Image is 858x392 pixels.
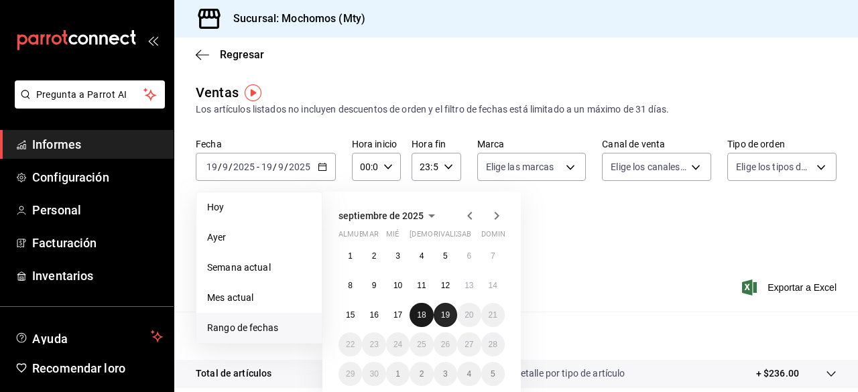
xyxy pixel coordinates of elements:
abbr: sábado [457,230,471,244]
button: 26 de septiembre de 2025 [434,332,457,356]
font: Semana actual [207,262,271,273]
font: Ayuda [32,332,68,346]
font: Los artículos listados no incluyen descuentos de orden y el filtro de fechas está limitado a un m... [196,104,669,115]
abbr: 5 de octubre de 2025 [491,369,495,379]
button: 10 de septiembre de 2025 [386,273,410,298]
abbr: 30 de septiembre de 2025 [369,369,378,379]
font: 6 [467,251,471,261]
font: Fecha [196,139,222,149]
button: 30 de septiembre de 2025 [362,362,385,386]
font: dominio [481,230,513,239]
button: 2 de septiembre de 2025 [362,244,385,268]
abbr: 12 de septiembre de 2025 [441,281,450,290]
abbr: 1 de octubre de 2025 [395,369,400,379]
font: 9 [372,281,377,290]
abbr: 18 de septiembre de 2025 [417,310,426,320]
button: 16 de septiembre de 2025 [362,303,385,327]
button: 5 de octubre de 2025 [481,362,505,386]
button: 27 de septiembre de 2025 [457,332,481,356]
font: 26 [441,340,450,349]
button: 20 de septiembre de 2025 [457,303,481,327]
img: Marcador de información sobre herramientas [245,84,261,101]
font: septiembre de 2025 [339,210,424,221]
button: 15 de septiembre de 2025 [339,303,362,327]
font: 11 [417,281,426,290]
font: Recomendar loro [32,361,125,375]
font: 12 [441,281,450,290]
button: 12 de septiembre de 2025 [434,273,457,298]
input: -- [278,161,284,172]
button: 29 de septiembre de 2025 [339,362,362,386]
button: Pregunta a Parrot AI [15,80,165,109]
font: Rango de fechas [207,322,278,333]
button: 23 de septiembre de 2025 [362,332,385,356]
button: 3 de septiembre de 2025 [386,244,410,268]
abbr: 17 de septiembre de 2025 [393,310,402,320]
font: mar [362,230,378,239]
button: 21 de septiembre de 2025 [481,303,505,327]
font: 5 [491,369,495,379]
abbr: viernes [434,230,471,244]
font: 30 [369,369,378,379]
font: 3 [443,369,448,379]
abbr: 7 de septiembre de 2025 [491,251,495,261]
font: almuerzo [339,230,378,239]
abbr: 6 de septiembre de 2025 [467,251,471,261]
font: 2 [420,369,424,379]
abbr: 14 de septiembre de 2025 [489,281,497,290]
button: Regresar [196,48,264,61]
a: Pregunta a Parrot AI [9,97,165,111]
font: Pregunta a Parrot AI [36,89,127,100]
input: ---- [288,161,311,172]
abbr: 21 de septiembre de 2025 [489,310,497,320]
button: abrir_cajón_menú [147,35,158,46]
button: 22 de septiembre de 2025 [339,332,362,356]
button: 2 de octubre de 2025 [410,362,433,386]
button: 18 de septiembre de 2025 [410,303,433,327]
button: 1 de septiembre de 2025 [339,244,362,268]
abbr: 20 de septiembre de 2025 [465,310,473,320]
input: -- [261,161,273,172]
abbr: martes [362,230,378,244]
font: 13 [465,281,473,290]
button: 25 de septiembre de 2025 [410,332,433,356]
font: Total de artículos [196,368,271,379]
button: 1 de octubre de 2025 [386,362,410,386]
button: Exportar a Excel [745,279,837,296]
font: Elige los tipos de orden [736,161,833,172]
button: 6 de septiembre de 2025 [457,244,481,268]
abbr: 27 de septiembre de 2025 [465,340,473,349]
button: 5 de septiembre de 2025 [434,244,457,268]
font: Tipo de orden [727,139,785,149]
abbr: 2 de octubre de 2025 [420,369,424,379]
abbr: 29 de septiembre de 2025 [346,369,355,379]
abbr: 22 de septiembre de 2025 [346,340,355,349]
abbr: 9 de septiembre de 2025 [372,281,377,290]
abbr: 15 de septiembre de 2025 [346,310,355,320]
font: 2 [372,251,377,261]
font: / [229,161,233,172]
font: Marca [477,139,505,149]
abbr: 26 de septiembre de 2025 [441,340,450,349]
font: Exportar a Excel [768,282,837,293]
font: Hora fin [412,139,446,149]
font: 1 [395,369,400,379]
font: 27 [465,340,473,349]
font: 17 [393,310,402,320]
font: Ventas [196,84,239,101]
button: 14 de septiembre de 2025 [481,273,505,298]
abbr: 10 de septiembre de 2025 [393,281,402,290]
font: 23 [369,340,378,349]
font: 10 [393,281,402,290]
font: Inventarios [32,269,93,283]
font: Elige las marcas [486,161,554,172]
font: Hoy [207,202,224,212]
font: 4 [467,369,471,379]
font: 18 [417,310,426,320]
abbr: 11 de septiembre de 2025 [417,281,426,290]
font: 25 [417,340,426,349]
abbr: 19 de septiembre de 2025 [441,310,450,320]
button: 19 de septiembre de 2025 [434,303,457,327]
abbr: 3 de septiembre de 2025 [395,251,400,261]
abbr: 4 de septiembre de 2025 [420,251,424,261]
